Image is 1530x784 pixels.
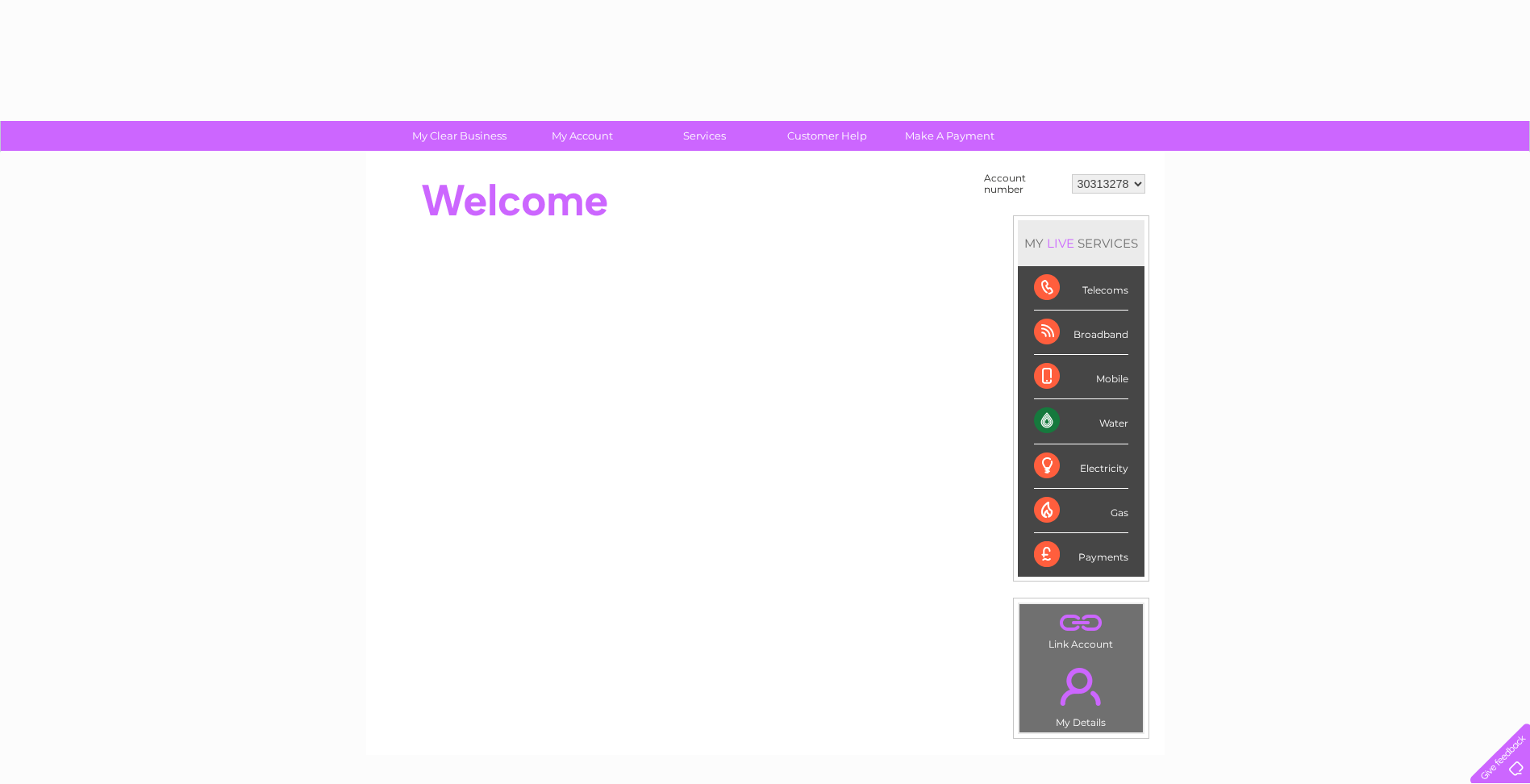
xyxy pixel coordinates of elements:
a: . [1023,658,1139,715]
div: Payments [1034,533,1128,577]
a: My Account [515,121,648,151]
a: Customer Help [761,121,894,151]
div: Water [1034,399,1128,444]
div: Electricity [1034,444,1128,489]
a: . [1023,608,1139,636]
a: Services [638,121,771,151]
div: Telecoms [1034,266,1128,311]
div: MY SERVICES [1018,220,1144,266]
td: Account number [980,169,1068,199]
a: My Clear Business [393,121,526,151]
td: Link Account [1019,603,1144,654]
div: Gas [1034,489,1128,533]
div: Mobile [1034,355,1128,399]
td: My Details [1019,654,1144,733]
a: Make A Payment [883,121,1016,151]
div: Broadband [1034,311,1128,355]
div: LIVE [1044,236,1078,251]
